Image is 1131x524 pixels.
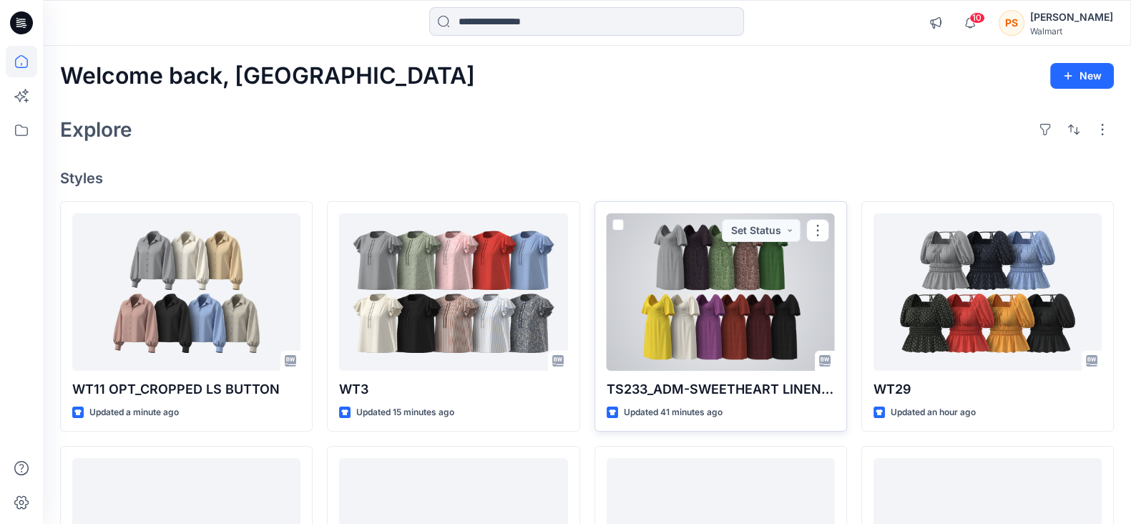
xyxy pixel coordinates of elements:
p: WT3 [339,379,567,399]
p: Updated 41 minutes ago [624,405,723,420]
h2: Explore [60,118,132,141]
h4: Styles [60,170,1114,187]
div: [PERSON_NAME] [1030,9,1113,26]
p: Updated a minute ago [89,405,179,420]
a: WT11 OPT_CROPPED LS BUTTON [72,213,300,371]
a: TS233_ADM-SWEETHEART LINEN DRESS [607,213,835,371]
a: WT3 [339,213,567,371]
p: WT11 OPT_CROPPED LS BUTTON [72,379,300,399]
a: WT29 [873,213,1102,371]
button: New [1050,63,1114,89]
h2: Welcome back, [GEOGRAPHIC_DATA] [60,63,475,89]
p: WT29 [873,379,1102,399]
p: Updated an hour ago [891,405,976,420]
div: Walmart [1030,26,1113,37]
p: TS233_ADM-SWEETHEART LINEN DRESS [607,379,835,399]
div: PS [999,10,1024,36]
p: Updated 15 minutes ago [356,405,454,420]
span: 10 [969,12,985,24]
